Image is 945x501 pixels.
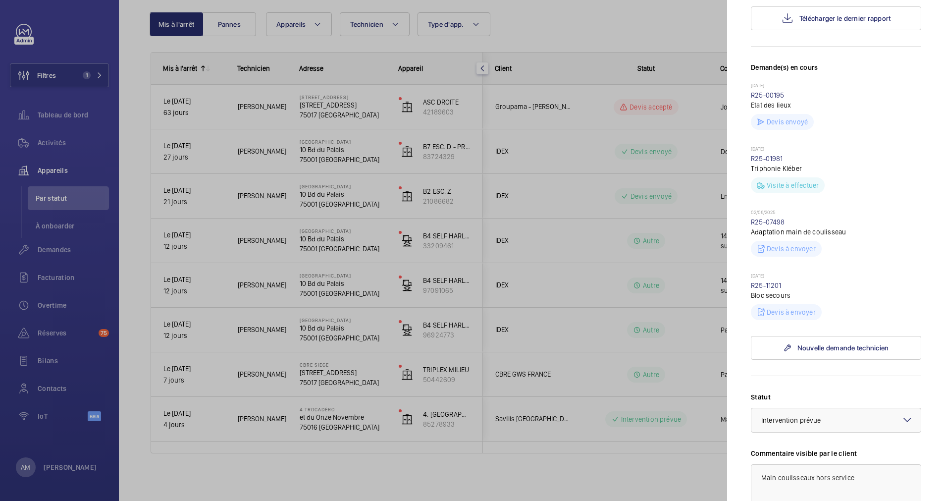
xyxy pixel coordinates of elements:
[751,273,921,280] p: [DATE]
[751,336,921,360] a: Nouvelle demande technicien
[751,281,782,289] a: R25-11201
[751,155,783,163] a: R25-01981
[751,209,921,217] p: 02/06/2025
[767,180,819,190] p: Visite à effectuer
[767,117,808,127] p: Devis envoyé
[751,218,785,226] a: R25-07498
[751,448,921,458] label: Commentaire visible par le client
[751,392,921,402] label: Statut
[751,227,921,237] p: Adaptation main de coulisseau
[751,91,785,99] a: R25-00195
[751,82,921,90] p: [DATE]
[751,290,921,300] p: Bloc secours
[751,100,921,110] p: Etat des lieux
[751,146,921,154] p: [DATE]
[761,416,821,424] span: Intervention prévue
[767,244,816,254] p: Devis à envoyer
[751,164,921,173] p: Triphonie Kléber
[751,6,921,30] button: Télécharger le dernier rapport
[751,62,921,82] h3: Demande(s) en cours
[799,14,891,22] span: Télécharger le dernier rapport
[767,307,816,317] p: Devis à envoyer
